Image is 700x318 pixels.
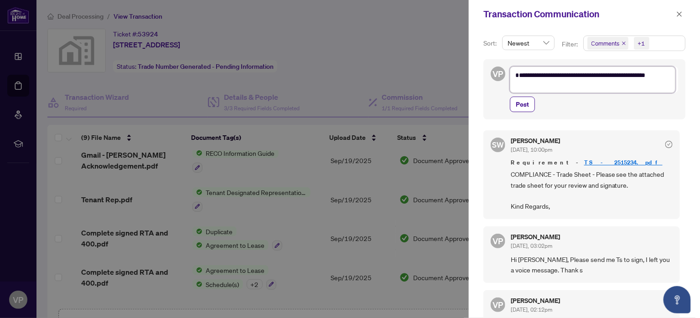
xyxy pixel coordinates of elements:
div: +1 [638,39,645,48]
span: COMPLIANCE - Trade Sheet - Please see the attached trade sheet for your review and signature. Kin... [511,169,673,212]
span: [DATE], 10:00pm [511,146,552,153]
button: Post [510,97,535,112]
span: Comments [591,39,620,48]
span: check-circle [665,141,673,148]
h5: [PERSON_NAME] [511,297,560,304]
span: Comments [587,37,628,50]
span: [DATE], 02:12pm [511,306,552,313]
span: VP [493,298,503,311]
a: TS - 2515234.pdf [584,159,663,166]
p: Sort: [483,38,498,48]
span: Hi [PERSON_NAME], Please send me Ts to sign, I left you a voice message. Thank s [511,254,673,276]
div: Transaction Communication [483,7,674,21]
span: close [622,41,626,46]
span: close [676,11,683,17]
span: VP [493,235,503,247]
span: VP [493,67,503,80]
span: Newest [508,36,549,50]
h5: [PERSON_NAME] [511,138,560,144]
h5: [PERSON_NAME] [511,234,560,240]
button: Open asap [664,286,691,313]
span: [DATE], 03:02pm [511,242,552,249]
p: Filter: [562,39,579,49]
span: SW [492,139,504,151]
span: Post [516,97,529,112]
span: Requirement - [511,158,673,167]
